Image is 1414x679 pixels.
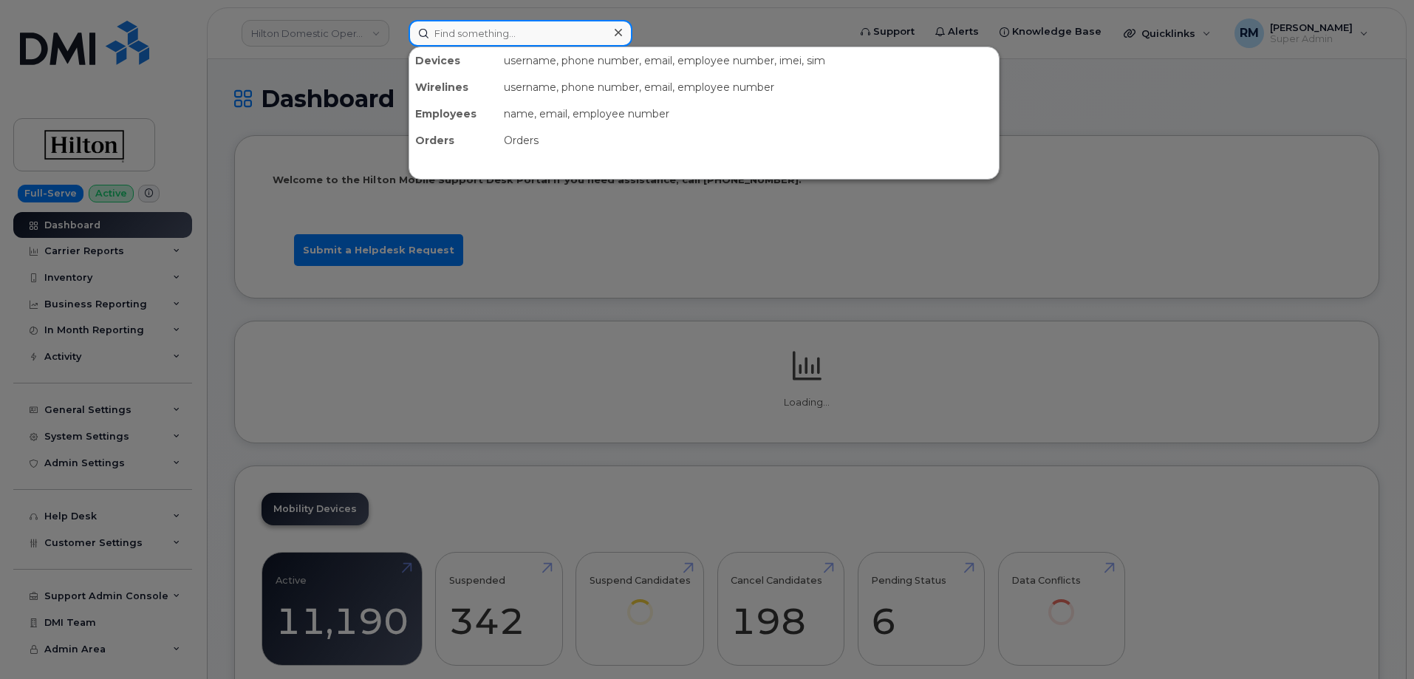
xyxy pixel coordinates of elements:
[498,74,999,100] div: username, phone number, email, employee number
[409,100,498,127] div: Employees
[409,127,498,154] div: Orders
[409,47,498,74] div: Devices
[498,47,999,74] div: username, phone number, email, employee number, imei, sim
[498,100,999,127] div: name, email, employee number
[409,74,498,100] div: Wirelines
[498,127,999,154] div: Orders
